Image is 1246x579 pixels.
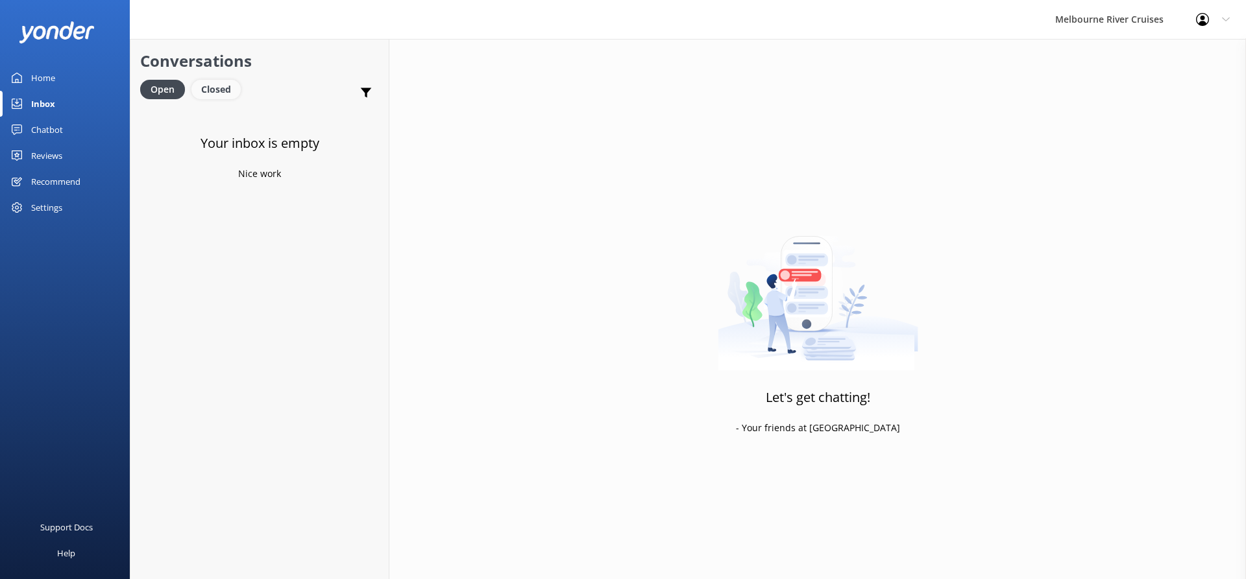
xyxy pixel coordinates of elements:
div: Closed [191,80,241,99]
h3: Your inbox is empty [201,133,319,154]
h2: Conversations [140,49,379,73]
img: yonder-white-logo.png [19,21,94,43]
div: Recommend [31,169,80,195]
p: Nice work [238,167,281,181]
div: Open [140,80,185,99]
a: Open [140,82,191,96]
img: artwork of a man stealing a conversation from at giant smartphone [718,209,918,371]
div: Inbox [31,91,55,117]
div: Help [57,540,75,566]
div: Reviews [31,143,62,169]
p: - Your friends at [GEOGRAPHIC_DATA] [736,421,900,435]
h3: Let's get chatting! [766,387,870,408]
div: Settings [31,195,62,220]
div: Home [31,65,55,91]
div: Chatbot [31,117,63,143]
a: Closed [191,82,247,96]
div: Support Docs [40,514,93,540]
